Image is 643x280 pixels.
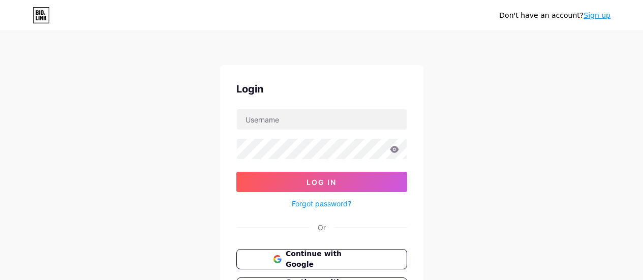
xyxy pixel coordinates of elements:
[236,172,407,192] button: Log In
[307,178,336,186] span: Log In
[292,198,351,209] a: Forgot password?
[318,222,326,233] div: Or
[499,10,610,21] div: Don't have an account?
[237,109,407,130] input: Username
[236,81,407,97] div: Login
[286,248,370,270] span: Continue with Google
[584,11,610,19] a: Sign up
[236,249,407,269] button: Continue with Google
